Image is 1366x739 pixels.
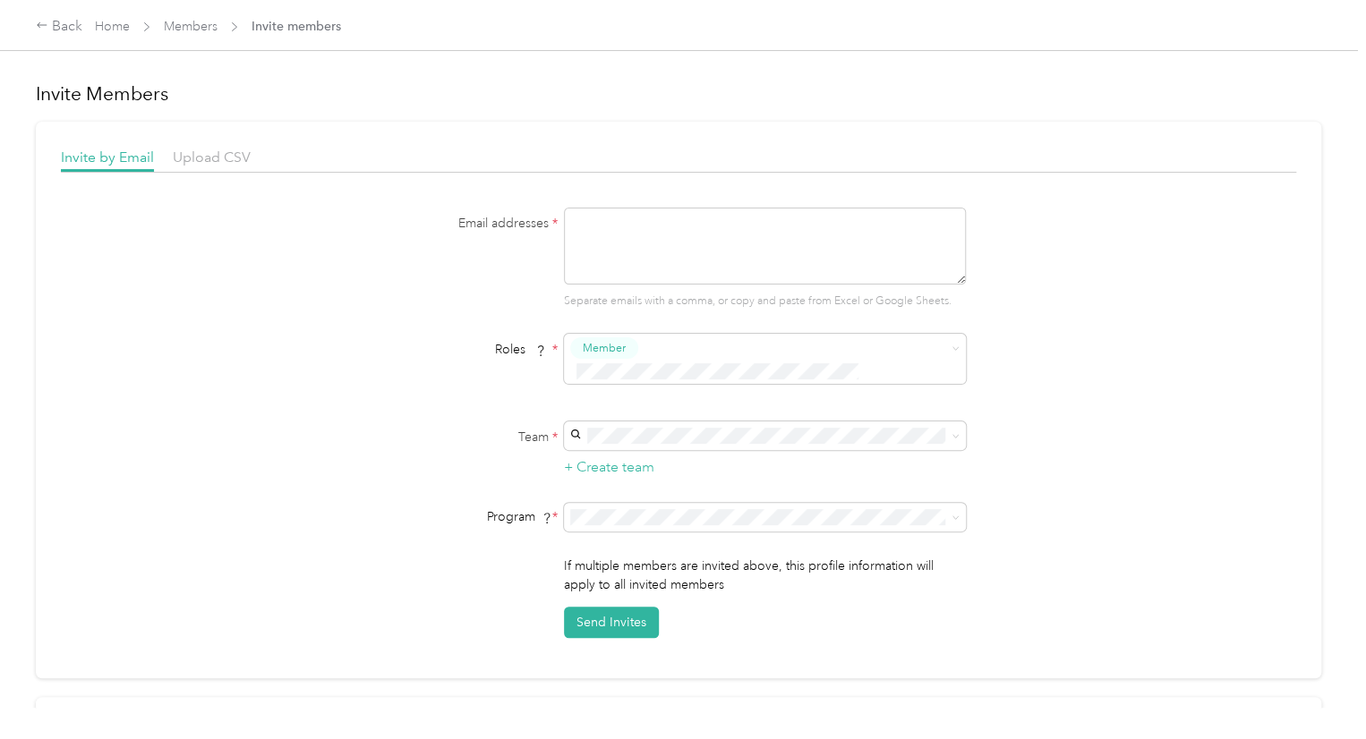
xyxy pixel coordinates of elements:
[36,81,1321,106] h1: Invite Members
[583,340,626,356] span: Member
[173,149,251,166] span: Upload CSV
[334,507,558,526] div: Program
[1266,639,1366,739] iframe: Everlance-gr Chat Button Frame
[164,19,218,34] a: Members
[61,149,154,166] span: Invite by Email
[489,336,552,363] span: Roles
[570,337,638,360] button: Member
[252,17,341,36] span: Invite members
[334,214,558,233] label: Email addresses
[334,428,558,446] label: Team
[95,19,130,34] a: Home
[564,556,966,594] p: If multiple members are invited above, this profile information will apply to all invited members
[564,607,659,638] button: Send Invites
[564,456,654,479] button: + Create team
[564,293,966,310] p: Separate emails with a comma, or copy and paste from Excel or Google Sheets.
[36,16,82,38] div: Back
